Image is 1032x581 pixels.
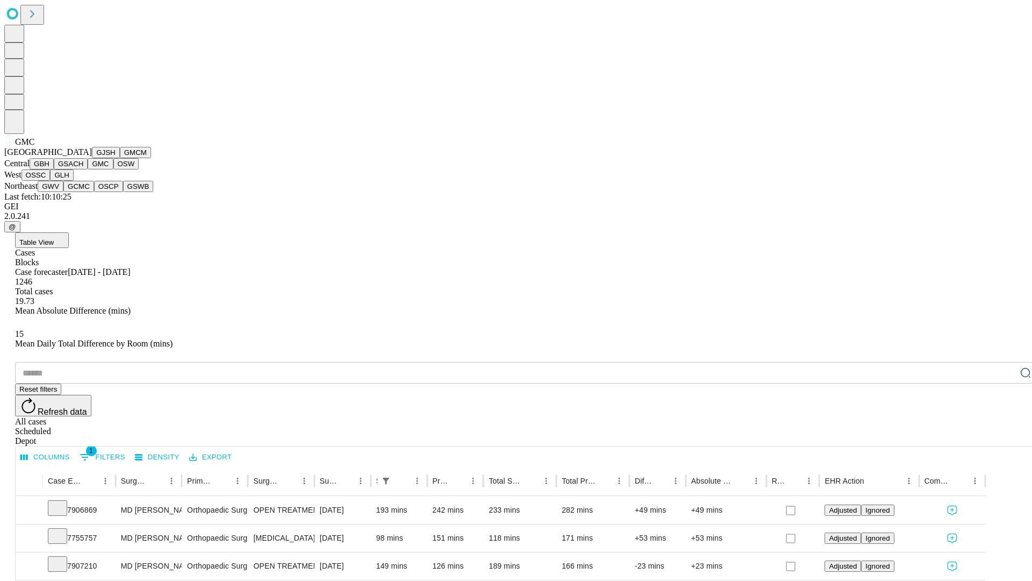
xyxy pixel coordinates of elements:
[15,277,32,286] span: 1246
[410,473,425,488] button: Menu
[15,395,91,416] button: Refresh data
[121,497,176,524] div: MD [PERSON_NAME] Jr [PERSON_NAME] C Md
[865,562,890,570] span: Ignored
[901,473,916,488] button: Menu
[539,473,554,488] button: Menu
[825,505,861,516] button: Adjusted
[450,473,465,488] button: Sort
[861,505,894,516] button: Ignored
[48,552,110,580] div: 7907210
[772,477,786,485] div: Resolved in EHR
[4,202,1028,211] div: GEI
[121,552,176,580] div: MD [PERSON_NAME] Jr [PERSON_NAME] C Md
[865,534,890,542] span: Ignored
[825,477,864,485] div: EHR Action
[30,158,54,169] button: GBH
[83,473,98,488] button: Sort
[653,473,668,488] button: Sort
[829,506,857,514] span: Adjusted
[4,211,1028,221] div: 2.0.241
[338,473,353,488] button: Sort
[433,552,478,580] div: 126 mins
[253,497,309,524] div: OPEN TREATMENT ACETABULAR 2 COLUMN FRACTURE
[353,473,368,488] button: Menu
[21,529,37,548] button: Expand
[524,473,539,488] button: Sort
[489,552,551,580] div: 189 mins
[187,497,242,524] div: Orthopaedic Surgery
[253,552,309,580] div: OPEN TREATMENT TRIMALLEOLAR [MEDICAL_DATA]
[924,477,951,485] div: Comments
[187,525,242,552] div: Orthopaedic Surgery
[861,561,894,572] button: Ignored
[15,339,173,348] span: Mean Daily Total Difference by Room (mins)
[9,223,16,231] span: @
[215,473,230,488] button: Sort
[489,525,551,552] div: 118 mins
[952,473,967,488] button: Sort
[320,477,337,485] div: Surgery Date
[113,158,139,169] button: OSW
[68,267,130,277] span: [DATE] - [DATE]
[825,561,861,572] button: Adjusted
[21,557,37,576] button: Expand
[597,473,612,488] button: Sort
[562,477,596,485] div: Total Predicted Duration
[4,192,71,201] span: Last fetch: 10:10:25
[4,147,92,157] span: [GEOGRAPHIC_DATA]
[865,473,880,488] button: Sort
[320,552,365,580] div: [DATE]
[829,562,857,570] span: Adjusted
[691,525,761,552] div: +53 mins
[635,525,680,552] div: +53 mins
[15,296,34,306] span: 19.73
[187,449,234,466] button: Export
[21,169,51,181] button: OSSC
[94,181,123,192] button: OSCP
[376,477,377,485] div: Scheduled In Room Duration
[320,525,365,552] div: [DATE]
[187,477,214,485] div: Primary Service
[967,473,983,488] button: Menu
[376,525,422,552] div: 98 mins
[865,506,890,514] span: Ignored
[15,384,61,395] button: Reset filters
[433,525,478,552] div: 151 mins
[4,159,30,168] span: Central
[465,473,481,488] button: Menu
[378,473,393,488] button: Show filters
[433,477,450,485] div: Predicted In Room Duration
[48,525,110,552] div: 7755757
[121,477,148,485] div: Surgeon Name
[54,158,88,169] button: GSACH
[77,449,128,466] button: Show filters
[829,534,857,542] span: Adjusted
[376,552,422,580] div: 149 mins
[48,477,82,485] div: Case Epic Id
[668,473,683,488] button: Menu
[635,477,652,485] div: Difference
[132,449,182,466] button: Density
[825,533,861,544] button: Adjusted
[562,525,624,552] div: 171 mins
[433,497,478,524] div: 242 mins
[749,473,764,488] button: Menu
[123,181,154,192] button: GSWB
[861,533,894,544] button: Ignored
[320,497,365,524] div: [DATE]
[15,267,68,277] span: Case forecaster
[635,552,680,580] div: -23 mins
[4,181,38,190] span: Northeast
[15,306,131,315] span: Mean Absolute Difference (mins)
[253,525,309,552] div: [MEDICAL_DATA] TOTAL HIP
[50,169,73,181] button: GLH
[38,407,87,416] span: Refresh data
[98,473,113,488] button: Menu
[48,497,110,524] div: 7906869
[612,473,627,488] button: Menu
[801,473,816,488] button: Menu
[786,473,801,488] button: Sort
[38,181,63,192] button: GWV
[63,181,94,192] button: GCMC
[253,477,280,485] div: Surgery Name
